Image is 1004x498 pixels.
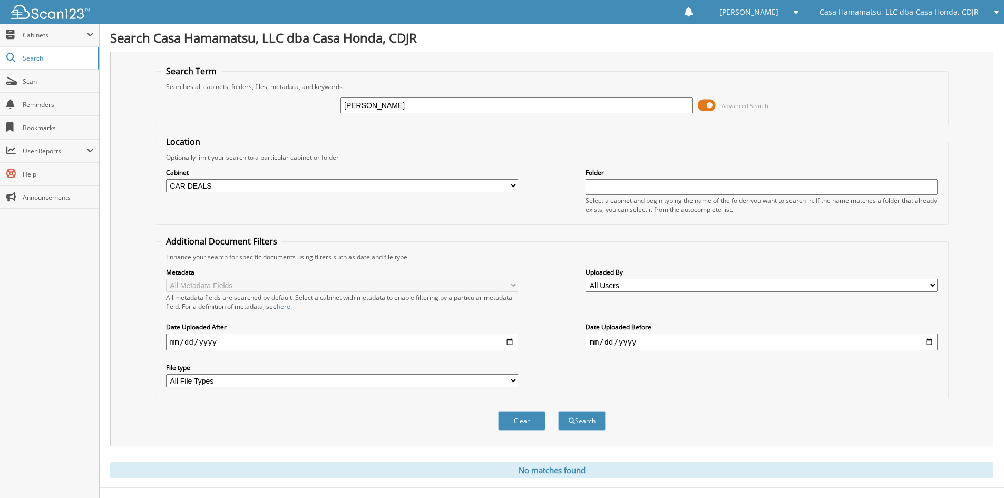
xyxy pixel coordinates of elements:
button: Search [558,411,606,431]
span: Help [23,170,94,179]
div: All metadata fields are searched by default. Select a cabinet with metadata to enable filtering b... [166,293,518,311]
button: Clear [498,411,545,431]
span: Reminders [23,100,94,109]
label: File type [166,363,518,372]
span: Announcements [23,193,94,202]
legend: Location [161,136,206,148]
span: User Reports [23,147,86,155]
span: [PERSON_NAME] [719,9,778,15]
div: Optionally limit your search to a particular cabinet or folder [161,153,943,162]
div: Select a cabinet and begin typing the name of the folder you want to search in. If the name match... [586,196,938,214]
input: start [166,334,518,350]
span: Scan [23,77,94,86]
label: Date Uploaded After [166,323,518,331]
input: end [586,334,938,350]
label: Date Uploaded Before [586,323,938,331]
label: Metadata [166,268,518,277]
h1: Search Casa Hamamatsu, LLC dba Casa Honda, CDJR [110,29,993,46]
div: Enhance your search for specific documents using filters such as date and file type. [161,252,943,261]
span: Casa Hamamatsu, LLC dba Casa Honda, CDJR [820,9,979,15]
legend: Additional Document Filters [161,236,282,247]
label: Folder [586,168,938,177]
label: Uploaded By [586,268,938,277]
div: Searches all cabinets, folders, files, metadata, and keywords [161,82,943,91]
legend: Search Term [161,65,222,77]
div: No matches found [110,462,993,478]
a: here [277,302,290,311]
span: Advanced Search [722,102,768,110]
label: Cabinet [166,168,518,177]
span: Cabinets [23,31,86,40]
img: scan123-logo-white.svg [11,5,90,19]
span: Bookmarks [23,123,94,132]
span: Search [23,54,92,63]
